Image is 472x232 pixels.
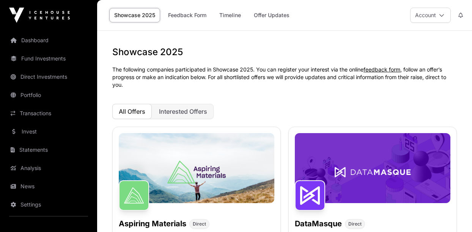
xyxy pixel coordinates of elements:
[6,160,91,176] a: Analysis
[112,104,152,119] button: All Offers
[249,8,294,22] a: Offer Updates
[214,8,246,22] a: Timeline
[6,123,91,140] a: Invest
[6,196,91,213] a: Settings
[295,180,325,211] img: DataMasque
[153,104,214,119] button: Interested Offers
[6,50,91,67] a: Fund Investments
[112,46,457,58] h1: Showcase 2025
[6,178,91,195] a: News
[112,66,457,89] p: The following companies participated in Showcase 2025. You can register your interest via the onl...
[159,108,207,115] span: Interested Offers
[163,8,211,22] a: Feedback Form
[6,87,91,103] a: Portfolio
[109,8,160,22] a: Showcase 2025
[6,105,91,122] a: Transactions
[9,8,70,23] img: Icehouse Ventures Logo
[6,68,91,85] a: Direct Investments
[295,133,450,203] img: DataMasque-Banner.jpg
[119,133,274,203] img: Aspiring-Banner.jpg
[193,221,206,227] span: Direct
[348,221,362,227] span: Direct
[6,141,91,158] a: Statements
[119,108,145,115] span: All Offers
[410,8,451,23] button: Account
[119,218,186,229] h1: Aspiring Materials
[119,180,149,211] img: Aspiring Materials
[363,66,400,73] a: feedback form
[295,218,342,229] h1: DataMasque
[434,195,472,232] iframe: Chat Widget
[6,32,91,49] a: Dashboard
